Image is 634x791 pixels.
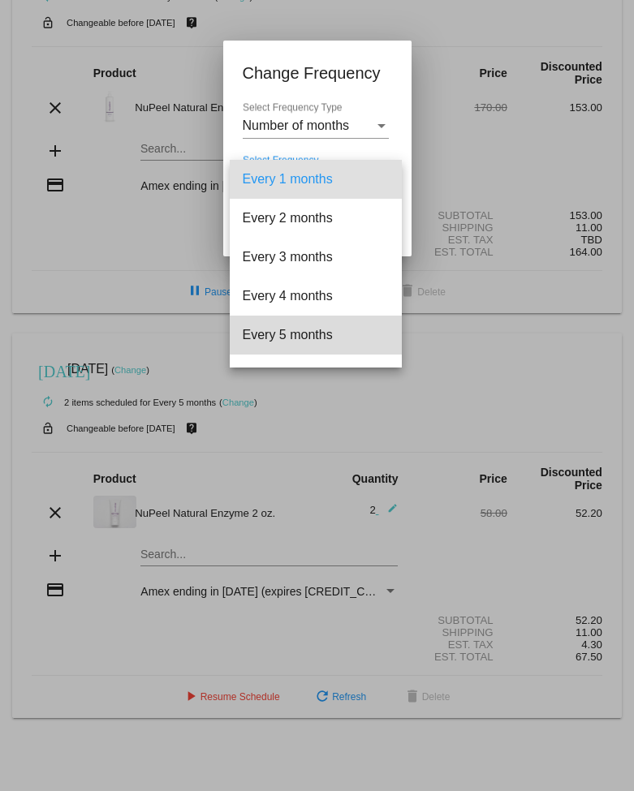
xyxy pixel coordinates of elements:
[243,277,389,316] span: Every 4 months
[243,199,389,238] span: Every 2 months
[243,355,389,393] span: Every 6 months
[243,160,389,199] span: Every 1 months
[243,238,389,277] span: Every 3 months
[243,316,389,355] span: Every 5 months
